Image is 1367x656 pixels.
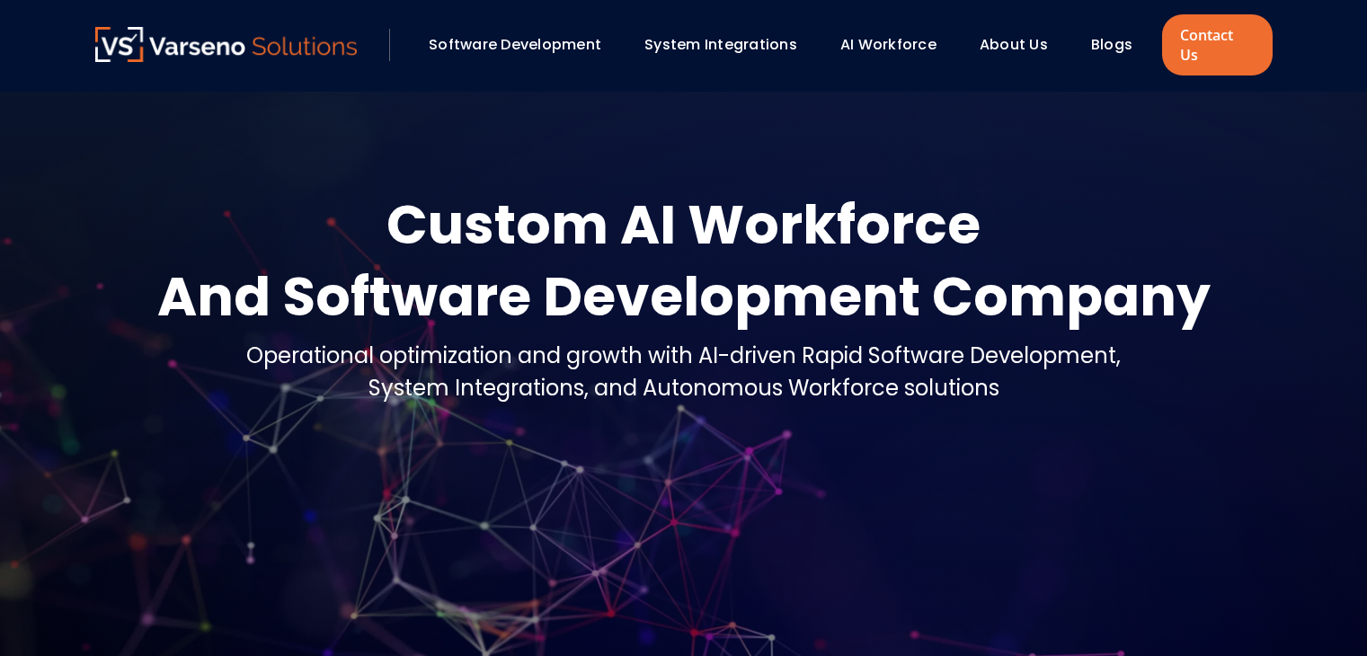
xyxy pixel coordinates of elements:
[971,30,1073,60] div: About Us
[95,27,358,62] img: Varseno Solutions – Product Engineering & IT Services
[157,189,1211,261] div: Custom AI Workforce
[635,30,822,60] div: System Integrations
[246,372,1121,404] div: System Integrations, and Autonomous Workforce solutions
[644,34,797,55] a: System Integrations
[980,34,1048,55] a: About Us
[1162,14,1272,75] a: Contact Us
[157,261,1211,332] div: And Software Development Company
[831,30,962,60] div: AI Workforce
[1082,30,1158,60] div: Blogs
[246,340,1121,372] div: Operational optimization and growth with AI-driven Rapid Software Development,
[429,34,601,55] a: Software Development
[420,30,626,60] div: Software Development
[1091,34,1132,55] a: Blogs
[840,34,936,55] a: AI Workforce
[95,27,358,63] a: Varseno Solutions – Product Engineering & IT Services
